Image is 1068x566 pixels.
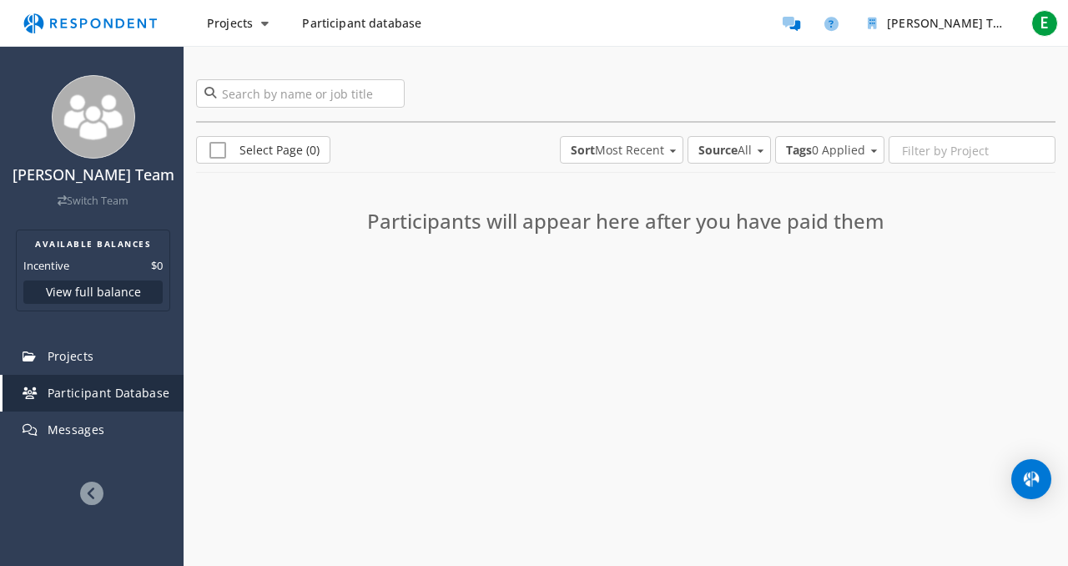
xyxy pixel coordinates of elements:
[698,142,738,158] strong: Source
[887,15,1018,31] span: [PERSON_NAME] Team
[194,8,282,38] button: Projects
[23,280,163,304] button: View full balance
[1031,10,1058,37] span: E
[196,79,405,108] input: Search by name or job title
[571,142,595,158] strong: Sort
[688,136,771,164] md-select: Source: All
[13,8,167,39] img: respondent-logo.png
[571,142,664,159] span: Most Recent
[48,348,94,364] span: Projects
[1028,8,1061,38] button: E
[302,15,421,31] span: Participant database
[207,15,253,31] span: Projects
[196,136,330,164] a: Select Page (0)
[854,8,1021,38] button: Ethem Demir Team
[775,136,884,164] md-select: Tags
[289,8,435,38] a: Participant database
[889,137,1055,165] input: Filter by Project
[365,210,888,232] h3: Participants will appear here after you have paid them
[48,385,170,401] span: Participant Database
[560,136,683,164] md-select: Sort: Most Recent
[48,422,105,437] span: Messages
[58,194,128,208] a: Switch Team
[23,237,163,250] h2: AVAILABLE BALANCES
[23,257,69,274] dt: Incentive
[814,7,848,40] a: Help and support
[209,142,320,162] span: Select Page (0)
[698,142,752,159] span: All
[151,257,163,274] dd: $0
[1011,459,1051,499] div: Open Intercom Messenger
[16,230,170,311] section: Balance summary
[774,7,808,40] a: Message participants
[52,75,135,159] img: team_avatar_256.png
[11,167,175,184] h4: [PERSON_NAME] Team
